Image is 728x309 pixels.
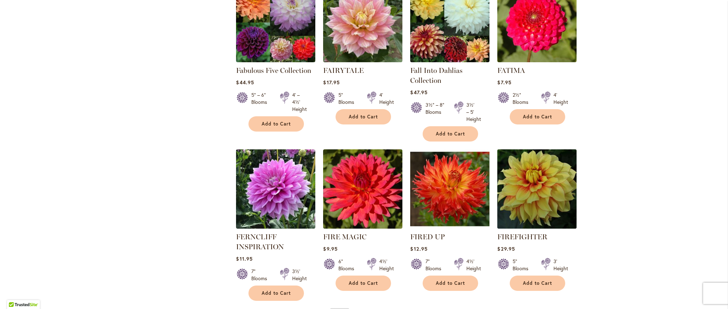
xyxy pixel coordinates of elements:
[292,268,307,282] div: 3½' Height
[323,79,339,86] span: $17.95
[553,258,568,272] div: 3' Height
[410,223,489,230] a: FIRED UP
[497,233,547,241] a: FIREFIGHTER
[497,79,511,86] span: $7.95
[251,268,271,282] div: 7" Blooms
[410,149,489,229] img: FIRED UP
[423,276,478,291] button: Add to Cart
[497,57,577,64] a: FATIMA
[251,91,271,113] div: 5" – 6" Blooms
[323,233,366,241] a: FIRE MAGIC
[379,258,394,272] div: 4½' Height
[553,91,568,106] div: 4' Height
[236,79,254,86] span: $44.95
[336,276,391,291] button: Add to Cart
[323,223,402,230] a: FIRE MAGIC
[323,57,402,64] a: Fairytale
[349,280,378,286] span: Add to Cart
[497,245,515,252] span: $29.95
[466,101,481,123] div: 3½' – 5' Height
[262,121,291,127] span: Add to Cart
[513,258,532,272] div: 5" Blooms
[236,233,284,251] a: FERNCLIFF INSPIRATION
[423,126,478,142] button: Add to Cart
[496,148,579,231] img: FIREFIGHTER
[248,286,304,301] button: Add to Cart
[323,245,337,252] span: $9.95
[5,284,25,304] iframe: Launch Accessibility Center
[338,91,358,106] div: 5" Blooms
[497,223,577,230] a: FIREFIGHTER
[436,131,465,137] span: Add to Cart
[510,109,565,124] button: Add to Cart
[410,245,427,252] span: $12.95
[248,116,304,132] button: Add to Cart
[323,66,364,75] a: FAIRYTALE
[497,66,525,75] a: FATIMA
[292,91,307,113] div: 4' – 4½' Height
[510,276,565,291] button: Add to Cart
[379,91,394,106] div: 4' Height
[236,255,252,262] span: $11.95
[236,66,311,75] a: Fabulous Five Collection
[523,114,552,120] span: Add to Cart
[513,91,532,106] div: 2½" Blooms
[410,233,445,241] a: FIRED UP
[236,223,315,230] a: Ferncliff Inspiration
[425,101,445,123] div: 3½" – 8" Blooms
[410,89,427,96] span: $47.95
[338,258,358,272] div: 6" Blooms
[262,290,291,296] span: Add to Cart
[466,258,481,272] div: 4½' Height
[410,66,462,85] a: Fall Into Dahlias Collection
[523,280,552,286] span: Add to Cart
[236,149,315,229] img: Ferncliff Inspiration
[236,57,315,64] a: Fabulous Five Collection
[336,109,391,124] button: Add to Cart
[349,114,378,120] span: Add to Cart
[425,258,445,272] div: 7" Blooms
[436,280,465,286] span: Add to Cart
[410,57,489,64] a: Fall Into Dahlias Collection
[323,149,402,229] img: FIRE MAGIC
